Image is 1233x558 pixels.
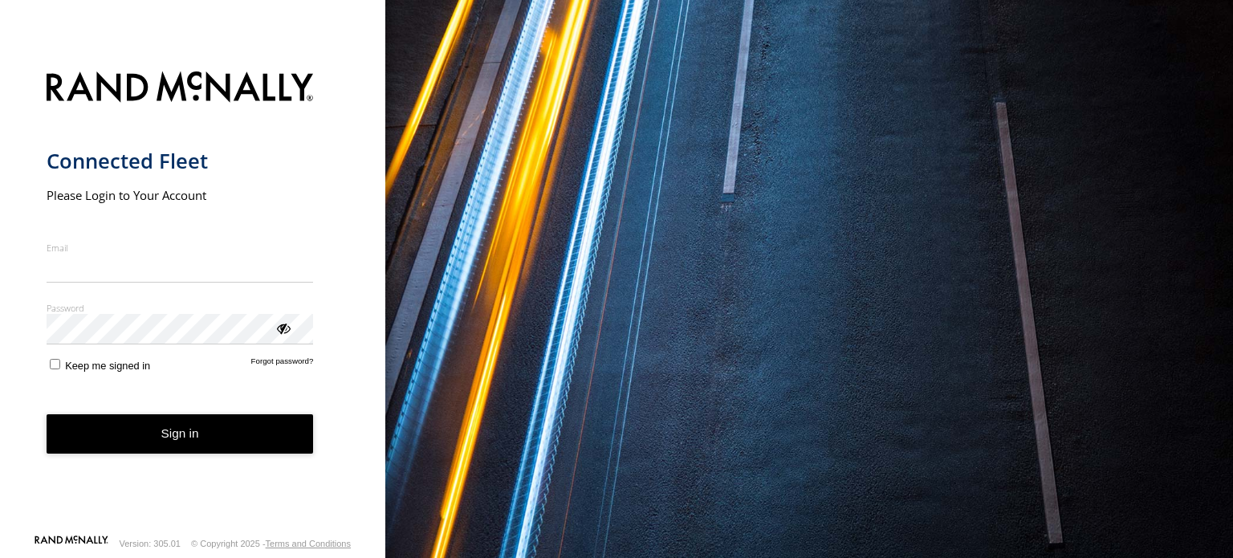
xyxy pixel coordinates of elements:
form: main [47,62,340,534]
a: Terms and Conditions [266,539,351,548]
button: Sign in [47,414,314,454]
input: Keep me signed in [50,359,60,369]
img: Rand McNally [47,68,314,109]
label: Email [47,242,314,254]
div: ViewPassword [275,320,291,336]
label: Password [47,302,314,314]
a: Visit our Website [35,536,108,552]
span: Keep me signed in [65,360,150,372]
h1: Connected Fleet [47,148,314,174]
a: Forgot password? [251,356,314,372]
h2: Please Login to Your Account [47,187,314,203]
div: © Copyright 2025 - [191,539,351,548]
div: Version: 305.01 [120,539,181,548]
